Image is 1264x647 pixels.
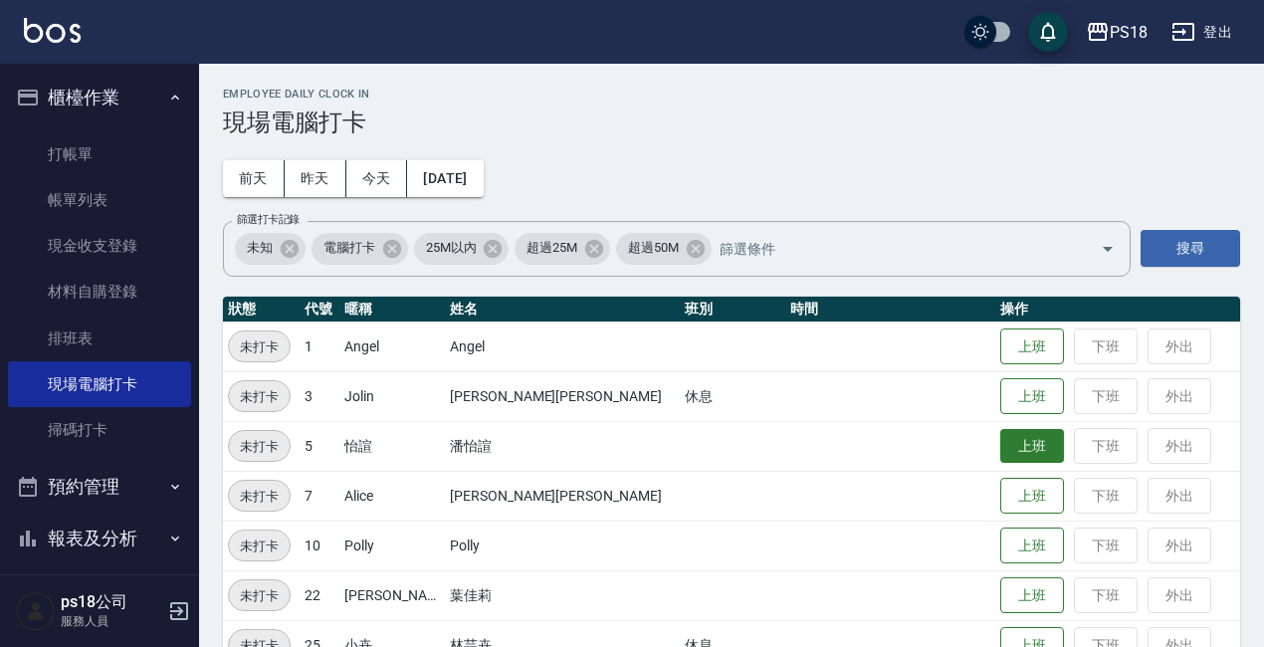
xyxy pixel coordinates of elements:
p: 服務人員 [61,612,162,630]
button: PS18 [1078,12,1156,53]
span: 未打卡 [229,585,290,606]
img: Person [16,591,56,631]
button: 上班 [1000,429,1064,464]
td: Jolin [339,371,445,421]
td: Polly [339,521,445,570]
span: 未打卡 [229,486,290,507]
button: 上班 [1000,378,1064,415]
button: 上班 [1000,577,1064,614]
a: 打帳單 [8,131,191,177]
a: 現金收支登錄 [8,223,191,269]
div: PS18 [1110,20,1148,45]
td: [PERSON_NAME][PERSON_NAME] [445,471,680,521]
span: 電腦打卡 [312,238,387,258]
div: 超過50M [616,233,712,265]
div: 超過25M [515,233,610,265]
h3: 現場電腦打卡 [223,108,1240,136]
button: 上班 [1000,478,1064,515]
td: 葉佳莉 [445,570,680,620]
th: 時間 [785,297,996,323]
span: 未知 [235,238,285,258]
span: 未打卡 [229,536,290,556]
button: 搜尋 [1141,230,1240,267]
button: 預約管理 [8,461,191,513]
a: 材料自購登錄 [8,269,191,315]
span: 超過50M [616,238,691,258]
button: 報表及分析 [8,513,191,564]
button: 上班 [1000,528,1064,564]
td: 5 [300,421,339,471]
td: Angel [339,322,445,371]
span: 25M以內 [414,238,489,258]
th: 代號 [300,297,339,323]
button: [DATE] [407,160,483,197]
td: 3 [300,371,339,421]
h5: ps18公司 [61,592,162,612]
td: [PERSON_NAME] [339,570,445,620]
td: 22 [300,570,339,620]
button: 前天 [223,160,285,197]
td: Polly [445,521,680,570]
button: 登出 [1163,14,1240,51]
button: 櫃檯作業 [8,72,191,123]
button: 昨天 [285,160,346,197]
span: 未打卡 [229,336,290,357]
button: Open [1092,233,1124,265]
td: 1 [300,322,339,371]
th: 暱稱 [339,297,445,323]
td: Alice [339,471,445,521]
td: 怡諠 [339,421,445,471]
td: 10 [300,521,339,570]
td: Angel [445,322,680,371]
button: 今天 [346,160,408,197]
td: 潘怡諠 [445,421,680,471]
th: 狀態 [223,297,300,323]
td: 7 [300,471,339,521]
div: 25M以內 [414,233,510,265]
a: 排班表 [8,316,191,361]
th: 班別 [680,297,785,323]
a: 掃碼打卡 [8,407,191,453]
div: 電腦打卡 [312,233,408,265]
a: 帳單列表 [8,177,191,223]
span: 未打卡 [229,436,290,457]
td: 休息 [680,371,785,421]
label: 篩選打卡記錄 [237,212,300,227]
img: Logo [24,18,81,43]
button: save [1028,12,1068,52]
h2: Employee Daily Clock In [223,88,1240,101]
input: 篩選條件 [715,231,1066,266]
a: 現場電腦打卡 [8,361,191,407]
button: 客戶管理 [8,563,191,615]
th: 操作 [995,297,1240,323]
button: 上班 [1000,328,1064,365]
th: 姓名 [445,297,680,323]
div: 未知 [235,233,306,265]
td: [PERSON_NAME][PERSON_NAME] [445,371,680,421]
span: 未打卡 [229,386,290,407]
span: 超過25M [515,238,589,258]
